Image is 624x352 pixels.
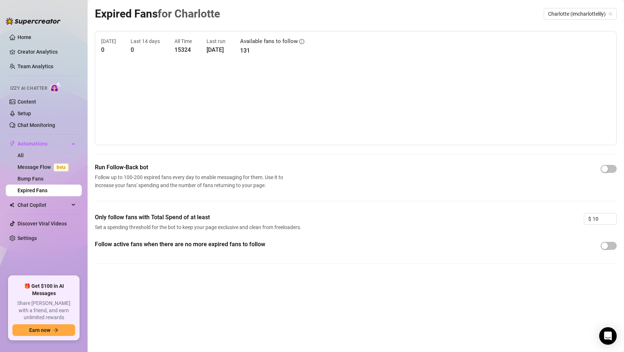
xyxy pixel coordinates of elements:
button: Earn nowarrow-right [12,324,75,336]
a: Expired Fans [18,187,47,193]
span: for Charlotte [158,7,220,20]
span: Beta [54,163,69,171]
a: Discover Viral Videos [18,221,67,227]
span: Chat Copilot [18,199,69,211]
span: Set a spending threshold for the bot to keep your page exclusive and clean from freeloaders. [95,223,304,231]
span: Izzy AI Chatter [10,85,47,92]
span: thunderbolt [9,141,15,147]
img: AI Chatter [50,82,61,93]
a: Settings [18,235,37,241]
span: Automations [18,138,69,150]
a: Content [18,99,36,105]
img: Chat Copilot [9,202,14,208]
input: 0.00 [593,213,616,224]
article: [DATE] [101,37,116,45]
div: Open Intercom Messenger [599,327,617,345]
a: Creator Analytics [18,46,76,58]
article: Last run [207,37,226,45]
span: Only follow fans with Total Spend of at least [95,213,304,222]
span: 🎁 Get $100 in AI Messages [12,283,75,297]
img: logo-BBDzfeDw.svg [6,18,61,25]
article: All Time [174,37,192,45]
article: Expired Fans [95,5,220,22]
a: Chat Monitoring [18,122,55,128]
article: Available fans to follow [240,37,298,46]
article: 15324 [174,45,192,54]
article: 0 [131,45,160,54]
span: Run Follow-Back bot [95,163,286,172]
a: Setup [18,111,31,116]
a: Home [18,34,31,40]
a: All [18,152,24,158]
span: Share [PERSON_NAME] with a friend, and earn unlimited rewards [12,300,75,321]
a: Team Analytics [18,63,53,69]
article: Last 14 days [131,37,160,45]
a: Message FlowBeta [18,164,72,170]
article: 131 [240,46,304,55]
span: team [608,12,613,16]
article: 0 [101,45,116,54]
a: Bump Fans [18,176,43,182]
span: Follow up to 100-200 expired fans every day to enable messaging for them. Use it to increase your... [95,173,286,189]
span: Earn now [29,327,50,333]
span: info-circle [299,39,304,44]
span: Charlotte (imcharlottelily) [548,8,612,19]
article: [DATE] [207,45,226,54]
span: arrow-right [53,328,58,333]
span: Follow active fans when there are no more expired fans to follow [95,240,304,249]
